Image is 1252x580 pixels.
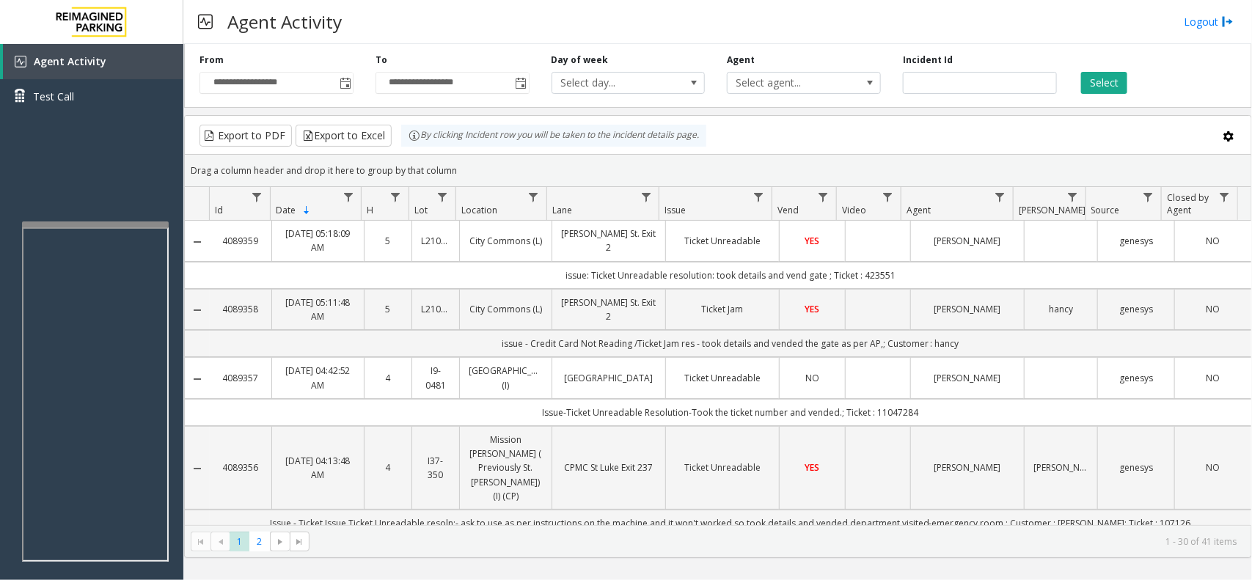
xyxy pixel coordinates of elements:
span: Go to the next page [270,532,290,552]
a: [DATE] 05:18:09 AM [281,227,355,254]
a: [PERSON_NAME] [1033,460,1088,474]
td: Issue-Ticket Unreadable Resolution-Took the ticket number and vended.; Ticket : 11047284 [210,399,1251,426]
a: NO [1184,234,1242,248]
img: infoIcon.svg [409,130,420,142]
span: NO [805,372,819,384]
a: [GEOGRAPHIC_DATA] [561,371,656,385]
a: YES [788,460,835,474]
a: [PERSON_NAME] St. Exit 2 [561,227,656,254]
a: 4 [373,371,403,385]
span: YES [805,235,820,247]
button: Select [1081,72,1127,94]
span: Lot [414,204,428,216]
a: Lot Filter Menu [433,187,453,207]
a: Agent Activity [3,44,183,79]
a: Mission [PERSON_NAME] ( Previously St. [PERSON_NAME]) (I) (CP) [469,433,543,503]
div: Drag a column header and drop it here to group by that column [185,158,1251,183]
span: Sortable [301,205,312,216]
span: Page 1 [230,532,249,551]
div: By clicking Incident row you will be taken to the incident details page. [401,125,706,147]
label: Incident Id [903,54,953,67]
a: City Commons (L) [469,234,543,248]
span: Go to the last page [290,532,310,552]
span: Agent Activity [34,54,106,68]
a: City Commons (L) [469,302,543,316]
a: Ticket Unreadable [675,460,770,474]
span: Select agent... [728,73,849,93]
a: Collapse Details [185,304,210,316]
a: [PERSON_NAME] [920,371,1015,385]
a: Logout [1184,14,1234,29]
a: Id Filter Menu [247,187,267,207]
span: Video [842,204,866,216]
span: Location [461,204,497,216]
button: Export to PDF [199,125,292,147]
a: L21057800 [421,302,450,316]
span: Lane [552,204,572,216]
a: genesys [1107,234,1165,248]
a: Collapse Details [185,463,210,474]
span: Source [1091,204,1120,216]
a: 4 [373,460,403,474]
a: Ticket Unreadable [675,234,770,248]
a: [PERSON_NAME] St. Exit 2 [561,295,656,323]
a: 5 [373,234,403,248]
label: To [376,54,387,67]
a: genesys [1107,460,1165,474]
a: [DATE] 04:13:48 AM [281,454,355,482]
a: hancy [1033,302,1088,316]
a: Vend Filter Menu [813,187,833,207]
a: Source Filter Menu [1138,187,1158,207]
span: Test Call [33,89,74,104]
h3: Agent Activity [220,4,349,40]
a: YES [788,302,835,316]
a: Issue Filter Menu [749,187,769,207]
a: genesys [1107,302,1165,316]
img: pageIcon [198,4,213,40]
a: NO [1184,302,1242,316]
span: [PERSON_NAME] [1019,204,1086,216]
a: YES [788,234,835,248]
label: From [199,54,224,67]
span: YES [805,461,820,474]
span: Issue [665,204,687,216]
a: Closed by Agent Filter Menu [1215,187,1234,207]
a: NO [1184,460,1242,474]
a: [GEOGRAPHIC_DATA] (I) [469,364,543,392]
a: L21057800 [421,234,450,248]
a: Collapse Details [185,373,210,385]
button: Export to Excel [296,125,392,147]
span: Toggle popup [513,73,529,93]
td: Issue - Ticket Issue Ticket Unreadable resoln:- ask to use as per instructions on the machine and... [210,510,1251,537]
a: 4089357 [219,371,263,385]
span: NO [1206,372,1220,384]
span: Id [215,204,223,216]
a: Ticket Unreadable [675,371,770,385]
span: NO [1206,235,1220,247]
label: Agent [727,54,755,67]
kendo-pager-info: 1 - 30 of 41 items [318,535,1237,548]
a: [DATE] 05:11:48 AM [281,295,355,323]
a: 4089356 [219,460,263,474]
span: Vend [777,204,799,216]
a: [PERSON_NAME] [920,460,1015,474]
label: Day of week [552,54,609,67]
span: NO [1206,461,1220,474]
a: [PERSON_NAME] [920,234,1015,248]
a: H Filter Menu [385,187,405,207]
span: YES [805,303,820,315]
span: H [367,204,374,216]
a: Parker Filter Menu [1063,187,1083,207]
img: 'icon' [15,56,26,67]
a: Video Filter Menu [878,187,898,207]
a: Location Filter Menu [524,187,543,207]
span: Select day... [552,73,674,93]
a: I37-350 [421,454,450,482]
span: Go to the last page [293,536,305,548]
td: issue - Credit Card Not Reading /Ticket Jam res - took details and vended the gate as per AP,; Cu... [210,330,1251,357]
div: Data table [185,187,1251,525]
a: 4089358 [219,302,263,316]
span: Go to the next page [274,536,286,548]
a: Lane Filter Menu [636,187,656,207]
span: Date [276,204,296,216]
